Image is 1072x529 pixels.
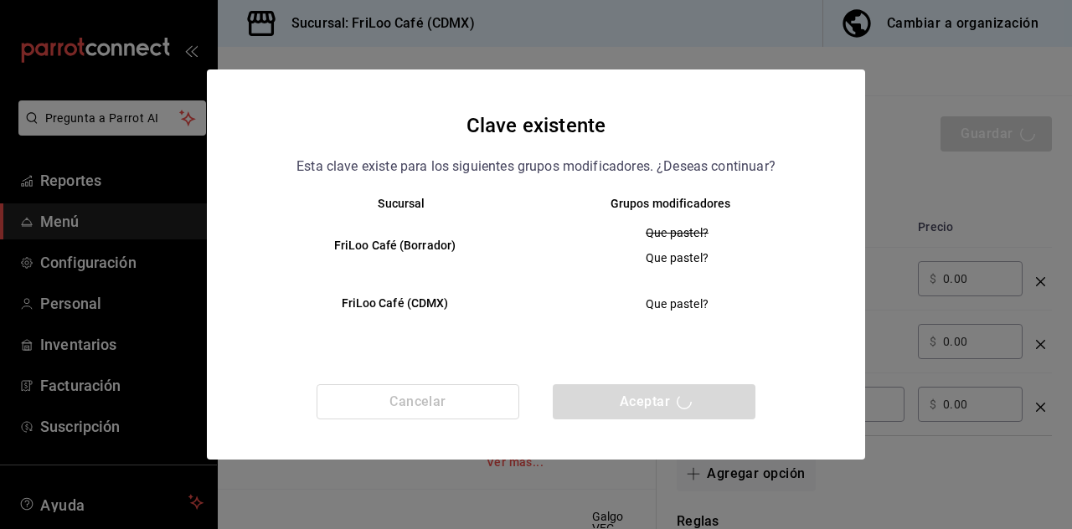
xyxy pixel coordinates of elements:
h6: FriLoo Café (Borrador) [267,237,523,255]
p: Esta clave existe para los siguientes grupos modificadores. ¿Deseas continuar? [296,156,776,177]
h6: FriLoo Café (CDMX) [267,295,523,313]
span: Que pastel? [550,224,804,241]
h4: Clave existente [466,110,606,141]
th: Sucursal [240,197,536,210]
span: Que pastel? [550,295,804,312]
span: Que pastel? [550,249,804,266]
th: Grupos modificadores [536,197,832,210]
